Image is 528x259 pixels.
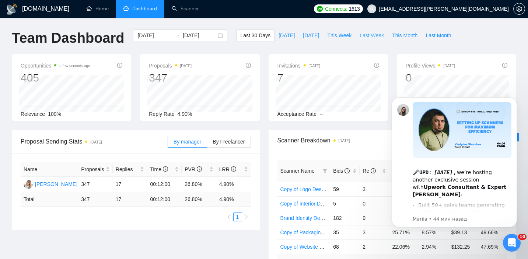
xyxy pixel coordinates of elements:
td: 17 [113,177,147,192]
span: [DATE] [303,31,319,39]
td: 49.66% [478,225,507,239]
td: 3 [360,182,389,196]
a: Copy of Logo Design [280,186,329,192]
time: [DATE] [180,64,192,68]
div: 405 [21,71,90,85]
td: $132.25 [448,239,478,254]
td: 182 [330,211,360,225]
td: 8.57% [419,225,448,239]
a: 1 [234,213,242,221]
button: This Month [388,30,422,41]
span: 100% [48,111,61,117]
div: 0 [406,71,455,85]
td: $39.13 [448,225,478,239]
td: 9 [360,211,389,225]
td: 5 [330,196,360,211]
span: info-circle [502,63,507,68]
td: 47.69% [478,239,507,254]
td: 4.90 % [216,192,251,207]
span: Connects: [325,5,347,13]
span: left [227,215,231,219]
span: PVR [185,166,202,172]
li: Previous Page [224,213,233,221]
td: 17 [113,192,147,207]
img: upwork-logo.png [317,6,323,12]
span: Proposals [81,165,104,173]
span: filter [321,165,329,176]
span: Time [150,166,168,172]
span: -- [319,111,323,117]
button: This Week [323,30,356,41]
span: Opportunities [21,61,90,70]
td: 00:12:00 [147,177,182,192]
time: [DATE] [339,139,350,143]
td: 0 [360,196,389,211]
button: Last 30 Days [236,30,275,41]
div: 7 [277,71,321,85]
td: 2.94% [419,239,448,254]
span: info-circle [374,63,379,68]
li: 1 [233,213,242,221]
iframe: Intercom notifications сообщение [381,91,528,232]
span: Relevance [21,111,45,117]
div: 347 [149,71,192,85]
td: 26.80 % [182,192,216,207]
span: info-circle [231,166,236,172]
time: [DATE] [309,64,320,68]
span: Acceptance Rate [277,111,317,117]
span: Dashboard [132,6,157,12]
span: This Month [392,31,417,39]
time: a few seconds ago [59,64,90,68]
button: [DATE] [299,30,323,41]
span: By manager [174,139,201,145]
td: 4.90% [216,177,251,192]
input: End date [183,31,216,39]
span: Last Month [426,31,451,39]
span: user [369,6,374,11]
span: Scanner Breakdown [277,136,508,145]
span: Bids [333,168,350,174]
th: Name [21,162,78,177]
span: swap-right [174,32,180,38]
span: Last 30 Days [240,31,270,39]
a: Copy of Interior Design [280,201,333,207]
span: info-circle [345,168,350,173]
span: info-circle [197,166,202,172]
span: Scanner Name [280,168,315,174]
span: info-circle [117,63,122,68]
td: Total [21,192,78,207]
a: AK[PERSON_NAME] [24,181,77,187]
span: Proposals [149,61,192,70]
td: 26.80% [182,177,216,192]
span: 4.90% [178,111,192,117]
button: left [224,213,233,221]
span: Re [363,168,376,174]
button: Last Month [422,30,455,41]
td: 25.71% [389,225,419,239]
a: Copy of Website Design [280,244,336,250]
a: homeHome [87,6,109,12]
button: setting [513,3,525,15]
td: 59 [330,182,360,196]
span: filter [323,169,327,173]
td: 35 [330,225,360,239]
button: Last Week [356,30,388,41]
a: Brand Identity Design [280,215,330,221]
span: right [244,215,249,219]
span: Replies [116,165,139,173]
span: 1613 [349,5,360,13]
img: logo [6,3,18,15]
iframe: Intercom live chat [503,234,521,252]
span: LRR [219,166,236,172]
span: Profile Views [406,61,455,70]
td: 347 [78,177,113,192]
